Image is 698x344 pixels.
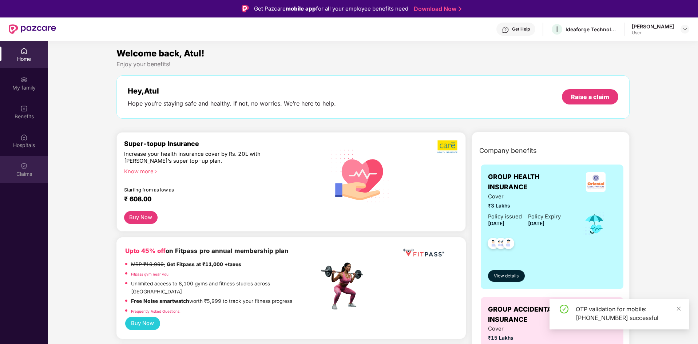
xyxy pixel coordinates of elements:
div: Super-topup Insurance [124,140,319,147]
img: New Pazcare Logo [9,24,56,34]
span: GROUP ACCIDENTAL INSURANCE [488,304,579,325]
b: on Fitpass pro annual membership plan [125,247,289,254]
div: Policy Expiry [528,213,561,221]
span: ₹15 Lakhs [488,334,561,342]
span: Welcome back, Atul! [116,48,205,59]
div: Get Help [512,26,530,32]
b: Upto 45% off [125,247,166,254]
button: View details [488,270,525,282]
span: Cover [488,325,561,333]
img: fpp.png [319,261,370,312]
strong: mobile app [286,5,316,12]
button: Buy Now [125,317,160,330]
div: Enjoy your benefits! [116,60,630,68]
span: I [556,25,558,33]
strong: Get Fitpass at ₹11,000 +taxes [167,261,241,267]
div: OTP validation for mobile: [PHONE_NUMBER] successful [576,305,681,322]
img: b5dec4f62d2307b9de63beb79f102df3.png [437,140,458,154]
img: svg+xml;base64,PHN2ZyBpZD0iQ2xhaW0iIHhtbG5zPSJodHRwOi8vd3d3LnczLm9yZy8yMDAwL3N2ZyIgd2lkdGg9IjIwIi... [20,162,28,170]
span: right [154,170,158,174]
img: Logo [242,5,249,12]
div: Raise a claim [571,93,609,101]
p: worth ₹5,999 to track your fitness progress [131,297,292,305]
strong: Free Noise smartwatch [131,298,189,304]
del: MRP ₹19,999, [131,261,165,267]
span: Company benefits [479,146,537,156]
img: icon [583,212,606,236]
span: Cover [488,193,561,201]
a: Download Now [414,5,459,13]
img: svg+xml;base64,PHN2ZyBpZD0iQmVuZWZpdHMiIHhtbG5zPSJodHRwOi8vd3d3LnczLm9yZy8yMDAwL3N2ZyIgd2lkdGg9Ij... [20,105,28,112]
div: Get Pazcare for all your employee benefits need [254,4,408,13]
img: svg+xml;base64,PHN2ZyB4bWxucz0iaHR0cDovL3d3dy53My5vcmcvMjAwMC9zdmciIHdpZHRoPSI0OC45NDMiIGhlaWdodD... [484,236,502,253]
a: Fitpass gym near you [131,272,168,276]
img: svg+xml;base64,PHN2ZyB4bWxucz0iaHR0cDovL3d3dy53My5vcmcvMjAwMC9zdmciIHdpZHRoPSI0OC45MTUiIGhlaWdodD... [492,236,510,253]
img: svg+xml;base64,PHN2ZyBpZD0iRHJvcGRvd24tMzJ4MzIiIHhtbG5zPSJodHRwOi8vd3d3LnczLm9yZy8yMDAwL3N2ZyIgd2... [682,26,688,32]
span: [DATE] [528,221,544,226]
div: Increase your health insurance cover by Rs. 20L with [PERSON_NAME]’s super top-up plan. [124,151,287,165]
img: insurerLogo [586,172,606,192]
div: [PERSON_NAME] [632,23,674,30]
p: Unlimited access to 8,100 gyms and fitness studios across [GEOGRAPHIC_DATA] [131,280,319,296]
span: ₹3 Lakhs [488,202,561,210]
img: svg+xml;base64,PHN2ZyB3aWR0aD0iMjAiIGhlaWdodD0iMjAiIHZpZXdCb3g9IjAgMCAyMCAyMCIgZmlsbD0ibm9uZSIgeG... [20,76,28,83]
div: Ideaforge Technology Ltd [566,26,616,33]
img: svg+xml;base64,PHN2ZyB4bWxucz0iaHR0cDovL3d3dy53My5vcmcvMjAwMC9zdmciIHdpZHRoPSI0OC45NDMiIGhlaWdodD... [500,236,517,253]
button: Buy Now [124,211,158,224]
img: Stroke [459,5,461,13]
div: Starting from as low as [124,187,288,192]
span: check-circle [560,305,568,313]
div: Know more [124,168,315,173]
span: View details [494,273,519,280]
span: close [676,306,681,311]
img: fppp.png [402,246,445,260]
img: svg+xml;base64,PHN2ZyB4bWxucz0iaHR0cDovL3d3dy53My5vcmcvMjAwMC9zdmciIHhtbG5zOnhsaW5rPSJodHRwOi8vd3... [326,140,395,211]
a: Frequently Asked Questions! [131,309,181,313]
div: Hope you’re staying safe and healthy. If not, no worries. We’re here to help. [128,100,336,107]
div: ₹ 608.00 [124,195,312,204]
div: User [632,30,674,36]
img: svg+xml;base64,PHN2ZyBpZD0iSG9tZSIgeG1sbnM9Imh0dHA6Ly93d3cudzMub3JnLzIwMDAvc3ZnIiB3aWR0aD0iMjAiIG... [20,47,28,55]
img: svg+xml;base64,PHN2ZyBpZD0iSG9zcGl0YWxzIiB4bWxucz0iaHR0cDovL3d3dy53My5vcmcvMjAwMC9zdmciIHdpZHRoPS... [20,134,28,141]
span: [DATE] [488,221,504,226]
div: Hey, Atul [128,87,336,95]
img: svg+xml;base64,PHN2ZyBpZD0iSGVscC0zMngzMiIgeG1sbnM9Imh0dHA6Ly93d3cudzMub3JnLzIwMDAvc3ZnIiB3aWR0aD... [502,26,509,33]
span: GROUP HEALTH INSURANCE [488,172,575,193]
div: Policy issued [488,213,522,221]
